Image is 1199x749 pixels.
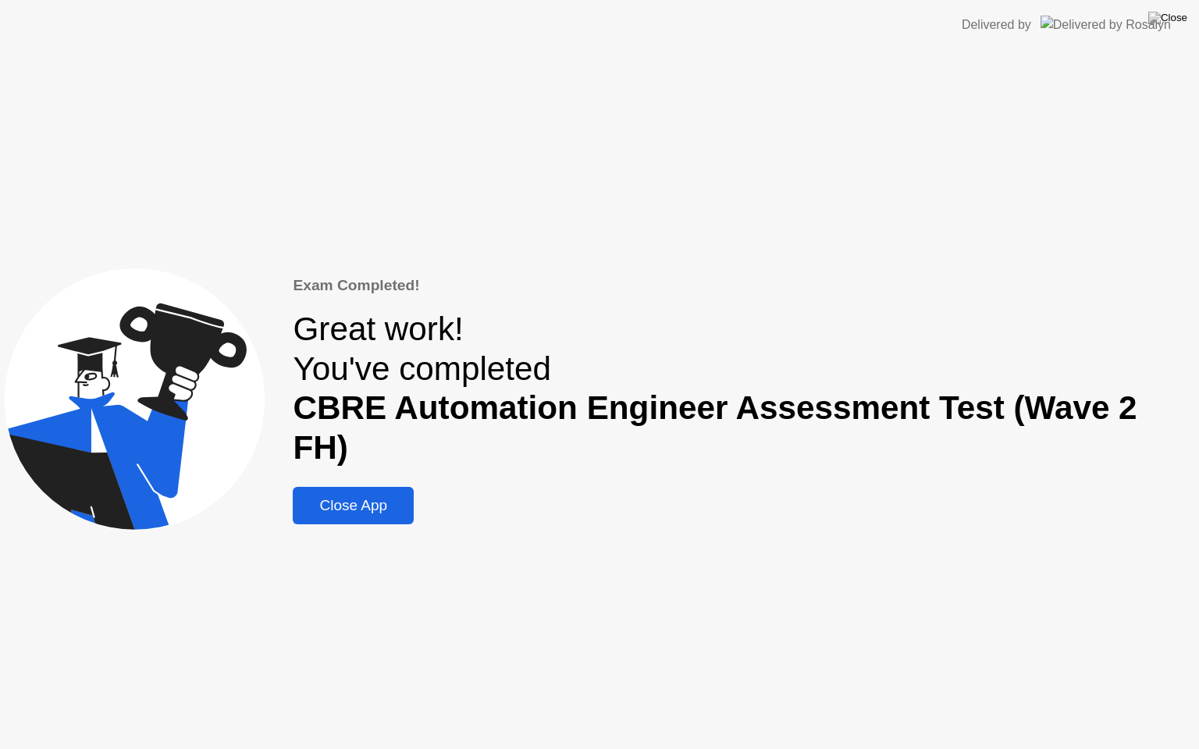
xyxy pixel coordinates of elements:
b: CBRE Automation Engineer Assessment Test (Wave 2 FH) [293,389,1137,466]
img: Close [1148,12,1187,24]
div: Exam Completed! [293,275,1194,297]
img: Delivered by Rosalyn [1041,16,1171,34]
div: Delivered by [962,16,1031,34]
div: Close App [297,497,409,514]
div: Great work! You've completed [293,310,1194,468]
button: Close App [293,487,414,524]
